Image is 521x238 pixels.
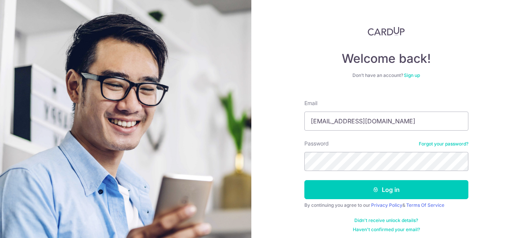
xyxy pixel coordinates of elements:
a: Haven't confirmed your email? [353,227,420,233]
a: Didn't receive unlock details? [354,217,418,224]
a: Sign up [404,72,420,78]
a: Terms Of Service [406,202,444,208]
a: Forgot your password? [419,141,468,147]
input: Enter your Email [304,112,468,131]
div: Don’t have an account? [304,72,468,78]
img: CardUp Logo [368,27,405,36]
label: Email [304,99,317,107]
div: By continuing you agree to our & [304,202,468,208]
a: Privacy Policy [371,202,402,208]
button: Log in [304,180,468,199]
h4: Welcome back! [304,51,468,66]
label: Password [304,140,329,147]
